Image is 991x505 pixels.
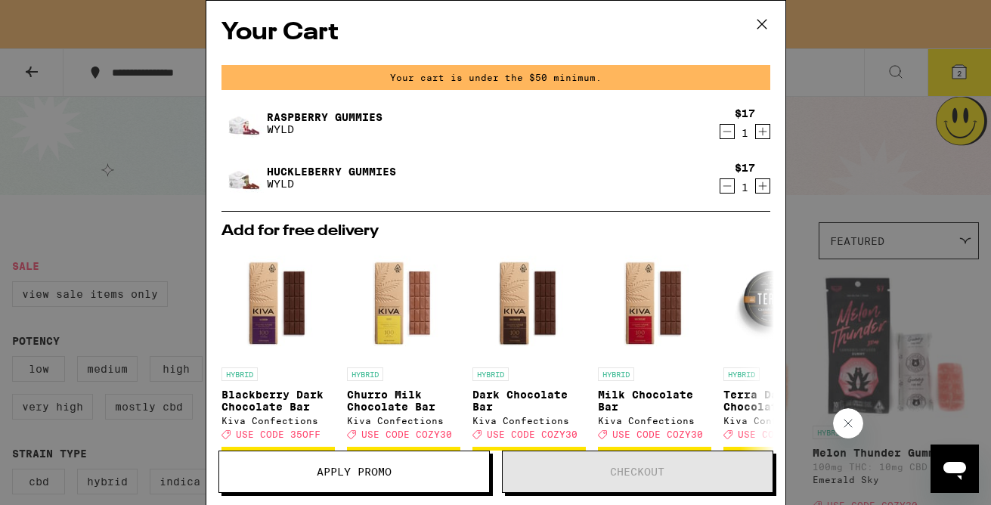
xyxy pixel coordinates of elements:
button: Add to bag [723,447,837,472]
img: Huckleberry Gummies [221,156,264,199]
button: Decrement [720,178,735,194]
button: Increment [755,124,770,139]
button: Apply Promo [218,451,490,493]
a: Open page for Terra Dark Chocolate Espresso Beans from Kiva Confections [723,246,837,447]
a: Open page for Churro Milk Chocolate Bar from Kiva Confections [347,246,460,447]
div: Kiva Confections [347,416,460,426]
img: Kiva Confections - Churro Milk Chocolate Bar [347,246,460,360]
h2: Add for free delivery [221,224,770,239]
img: Kiva Confections - Blackberry Dark Chocolate Bar [221,246,335,360]
button: Add to bag [472,447,586,472]
img: Kiva Confections - Dark Chocolate Bar [472,246,586,360]
div: 1 [735,181,755,194]
p: WYLD [267,178,396,190]
button: Decrement [720,124,735,139]
p: Churro Milk Chocolate Bar [347,389,460,413]
span: USE CODE COZY30 [361,429,452,439]
div: $17 [735,107,755,119]
span: USE CODE COZY30 [487,429,578,439]
button: Checkout [502,451,773,493]
p: Milk Chocolate Bar [598,389,711,413]
p: Terra Dark Chocolate Espresso Beans [723,389,837,413]
span: Apply Promo [317,466,392,477]
button: Add to bag [221,447,335,472]
a: Huckleberry Gummies [267,166,396,178]
p: HYBRID [347,367,383,381]
span: Checkout [610,466,664,477]
p: Dark Chocolate Bar [472,389,586,413]
span: USE CODE COZY30 [738,429,828,439]
div: Kiva Confections [723,416,837,426]
button: Add to bag [598,447,711,472]
p: HYBRID [472,367,509,381]
div: Kiva Confections [598,416,711,426]
a: Open page for Dark Chocolate Bar from Kiva Confections [472,246,586,447]
p: HYBRID [723,367,760,381]
span: USE CODE COZY30 [612,429,703,439]
a: Open page for Milk Chocolate Bar from Kiva Confections [598,246,711,447]
p: Blackberry Dark Chocolate Bar [221,389,335,413]
p: WYLD [267,123,382,135]
img: Raspberry Gummies [221,102,264,144]
span: Hi. Need any help? [9,11,109,23]
div: $17 [735,162,755,174]
a: Open page for Blackberry Dark Chocolate Bar from Kiva Confections [221,246,335,447]
button: Increment [755,178,770,194]
img: Kiva Confections - Terra Dark Chocolate Espresso Beans [723,246,837,360]
img: Kiva Confections - Milk Chocolate Bar [598,246,711,360]
div: 1 [735,127,755,139]
div: Kiva Confections [221,416,335,426]
button: Add to bag [347,447,460,472]
div: Kiva Confections [472,416,586,426]
iframe: Close message [833,408,863,438]
div: Your cart is under the $50 minimum. [221,65,770,90]
a: Raspberry Gummies [267,111,382,123]
span: USE CODE 35OFF [236,429,321,439]
p: HYBRID [598,367,634,381]
h2: Your Cart [221,16,770,50]
iframe: Button to launch messaging window [931,445,979,493]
